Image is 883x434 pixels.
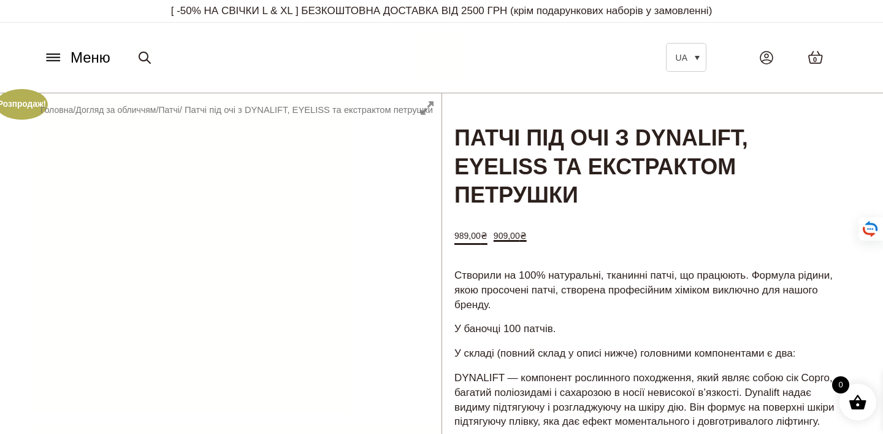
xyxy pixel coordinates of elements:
[454,268,840,312] p: Створили на 100% натуральні, тканинні патчі, що працюють. Формула рідини, якою просочені патчі, с...
[454,322,840,336] p: У баночці 100 патчів.
[666,43,706,72] a: UA
[454,346,840,361] p: У складі (повний склад у описі нижче) головними компонентами є два:
[454,231,487,241] bdi: 989,00
[813,55,817,65] span: 0
[676,53,687,63] span: UA
[40,103,433,117] nav: Breadcrumb
[494,231,527,241] bdi: 909,00
[71,47,110,69] span: Меню
[520,231,527,241] span: ₴
[795,38,836,77] a: 0
[442,93,852,211] h1: Патчі під очі з DYNALIFT, EYELISS та екстрактом петрушки
[454,371,840,429] p: DYNALIFT — компонент рослинного походження, який являє собою сік Сорго, багатий поліозидамі і сах...
[40,105,73,115] a: Головна
[417,34,466,80] img: BY SADOVSKIY
[40,46,114,69] button: Меню
[481,231,487,241] span: ₴
[75,105,156,115] a: Догляд за обличчям
[158,105,179,115] a: Патчі
[832,376,849,393] span: 0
